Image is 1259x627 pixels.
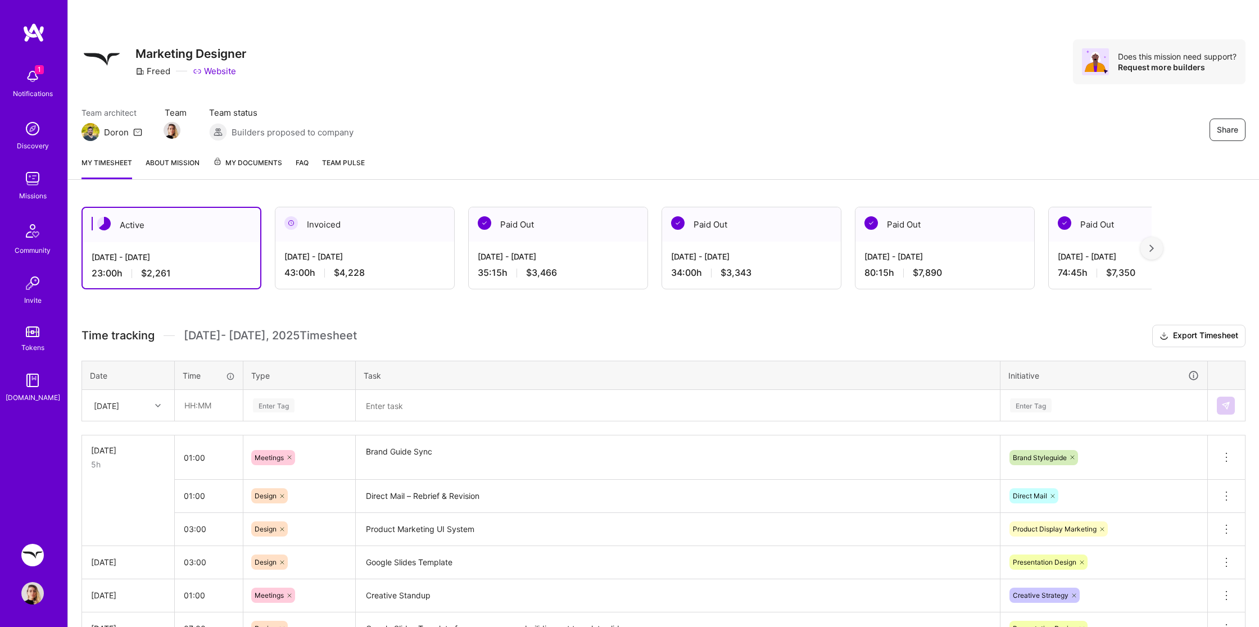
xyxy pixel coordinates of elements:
[21,117,44,140] img: discovery
[671,267,832,279] div: 34:00 h
[213,157,282,169] span: My Documents
[255,525,277,533] span: Design
[284,267,445,279] div: 43:00 h
[322,158,365,167] span: Team Pulse
[275,207,454,242] div: Invoiced
[255,558,277,566] span: Design
[91,444,165,456] div: [DATE]
[81,157,132,179] a: My timesheet
[1013,558,1076,566] span: Presentation Design
[141,267,171,279] span: $2,261
[193,65,236,77] a: Website
[253,397,295,414] div: Enter Tag
[255,591,284,599] span: Meetings
[671,216,685,230] img: Paid Out
[135,67,144,76] i: icon CompanyGray
[175,514,243,544] input: HH:MM
[35,65,44,74] span: 1
[1058,216,1071,230] img: Paid Out
[184,329,357,343] span: [DATE] - [DATE] , 2025 Timesheet
[478,216,491,230] img: Paid Out
[478,267,638,279] div: 35:15 h
[1217,124,1238,135] span: Share
[82,361,175,390] th: Date
[1008,369,1199,382] div: Initiative
[175,390,242,420] input: HH:MM
[1049,207,1228,242] div: Paid Out
[255,492,277,500] span: Design
[357,437,999,479] textarea: Brand Guide Sync
[83,208,260,242] div: Active
[91,589,165,601] div: [DATE]
[1149,244,1154,252] img: right
[92,251,251,263] div: [DATE] - [DATE]
[15,244,51,256] div: Community
[1058,251,1219,262] div: [DATE] - [DATE]
[175,547,243,577] input: HH:MM
[22,22,45,43] img: logo
[175,481,243,511] input: HH:MM
[21,272,44,294] img: Invite
[322,157,365,179] a: Team Pulse
[334,267,365,279] span: $4,228
[19,544,47,566] a: Freed: Marketing Designer
[356,361,1000,390] th: Task
[864,251,1025,262] div: [DATE] - [DATE]
[284,251,445,262] div: [DATE] - [DATE]
[1221,401,1230,410] img: Submit
[1160,330,1169,342] i: icon Download
[164,122,180,139] img: Team Member Avatar
[255,453,284,462] span: Meetings
[19,582,47,605] a: User Avatar
[662,207,841,242] div: Paid Out
[1210,119,1246,141] button: Share
[469,207,647,242] div: Paid Out
[21,582,44,605] img: User Avatar
[1106,267,1135,279] span: $7,350
[478,251,638,262] div: [DATE] - [DATE]
[81,329,155,343] span: Time tracking
[357,580,999,612] textarea: Creative Standup
[146,157,200,179] a: About Mission
[91,556,165,568] div: [DATE]
[13,88,53,99] div: Notifications
[1118,51,1237,62] div: Does this mission need support?
[357,547,999,578] textarea: Google Slides Template
[175,443,243,472] input: HH:MM
[133,128,142,137] i: icon Mail
[1010,397,1052,414] div: Enter Tag
[21,544,44,566] img: Freed: Marketing Designer
[526,267,557,279] span: $3,466
[155,403,161,408] i: icon Chevron
[26,326,39,337] img: tokens
[1013,453,1067,462] span: Brand Styleguide
[17,140,49,152] div: Discovery
[81,123,99,141] img: Team Architect
[19,217,46,244] img: Community
[213,157,282,179] a: My Documents
[243,361,356,390] th: Type
[175,580,243,610] input: HH:MM
[913,267,942,279] span: $7,890
[864,216,878,230] img: Paid Out
[94,399,119,411] div: [DATE]
[165,121,179,140] a: Team Member Avatar
[24,294,42,306] div: Invite
[357,514,999,546] textarea: Product Marketing UI System
[671,251,832,262] div: [DATE] - [DATE]
[296,157,309,179] a: FAQ
[1013,525,1097,533] span: Product Display Marketing
[135,47,246,61] h3: Marketing Designer
[81,107,142,119] span: Team architect
[6,392,60,403] div: [DOMAIN_NAME]
[183,370,235,381] div: Time
[92,267,251,279] div: 23:00 h
[721,267,751,279] span: $3,343
[1013,492,1047,500] span: Direct Mail
[104,126,129,138] div: Doron
[864,267,1025,279] div: 80:15 h
[1082,48,1109,75] img: Avatar
[21,342,44,353] div: Tokens
[855,207,1034,242] div: Paid Out
[232,126,354,138] span: Builders proposed to company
